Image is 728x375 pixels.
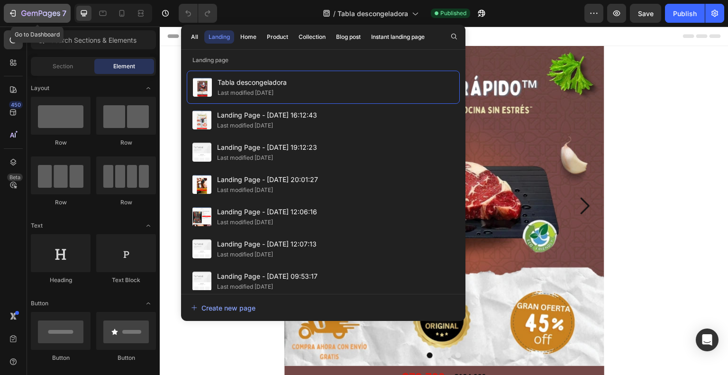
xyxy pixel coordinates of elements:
[240,33,256,41] div: Home
[286,326,292,332] button: Dot
[141,218,156,233] span: Toggle open
[294,343,328,359] div: $134,000
[217,110,317,121] span: Landing Page - [DATE] 16:12:43
[217,153,273,163] div: Last modified [DATE]
[333,9,336,18] span: /
[141,81,156,96] span: Toggle open
[125,160,164,199] button: Carousel Back Arrow
[96,138,156,147] div: Row
[218,77,287,88] span: Tabla descongeladora
[187,30,202,44] button: All
[217,206,317,218] span: Landing Page - [DATE] 12:06:16
[217,271,318,282] span: Landing Page - [DATE] 09:53:17
[204,30,234,44] button: Landing
[367,30,429,44] button: Instant landing page
[9,101,23,109] div: 450
[267,326,273,332] button: Dot
[296,326,301,332] button: Dot
[217,185,273,195] div: Last modified [DATE]
[217,121,273,130] div: Last modified [DATE]
[638,9,654,18] span: Save
[665,4,705,23] button: Publish
[299,33,326,41] div: Collection
[294,30,330,44] button: Collection
[31,198,91,207] div: Row
[332,30,365,44] button: Blog post
[4,4,71,23] button: 7
[337,9,408,18] span: Tabla descongeladora
[125,19,445,339] img: gempages_573982946462008366-2dcd9e10-be2d-4ff8-be3b-b2d90e40faa1.webp
[217,174,318,185] span: Landing Page - [DATE] 20:01:27
[62,8,66,19] p: 7
[31,276,91,284] div: Heading
[31,354,91,362] div: Button
[96,198,156,207] div: Row
[181,55,465,65] p: Landing page
[673,9,697,18] div: Publish
[31,30,156,49] input: Search Sections & Elements
[263,30,292,44] button: Product
[218,88,273,98] div: Last modified [DATE]
[267,33,288,41] div: Product
[113,62,135,71] span: Element
[96,276,156,284] div: Text Block
[336,33,361,41] div: Blog post
[405,160,445,199] button: Carousel Next Arrow
[31,138,91,147] div: Row
[31,84,49,92] span: Layout
[179,4,217,23] div: Undo/Redo
[191,298,456,317] button: Create new page
[217,250,273,259] div: Last modified [DATE]
[31,221,43,230] span: Text
[277,326,282,332] button: Dot
[96,354,156,362] div: Button
[31,299,48,308] span: Button
[241,339,286,363] div: $73,700
[630,4,661,23] button: Save
[141,296,156,311] span: Toggle open
[7,174,23,181] div: Beta
[191,33,198,41] div: All
[217,282,273,292] div: Last modified [DATE]
[371,33,425,41] div: Instant landing page
[440,9,466,18] span: Published
[217,218,273,227] div: Last modified [DATE]
[191,303,255,313] div: Create new page
[217,238,317,250] span: Landing Page - [DATE] 12:07:13
[696,329,719,351] div: Open Intercom Messenger
[209,33,230,41] div: Landing
[217,142,317,153] span: Landing Page - [DATE] 19:12:23
[236,30,261,44] button: Home
[53,62,73,71] span: Section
